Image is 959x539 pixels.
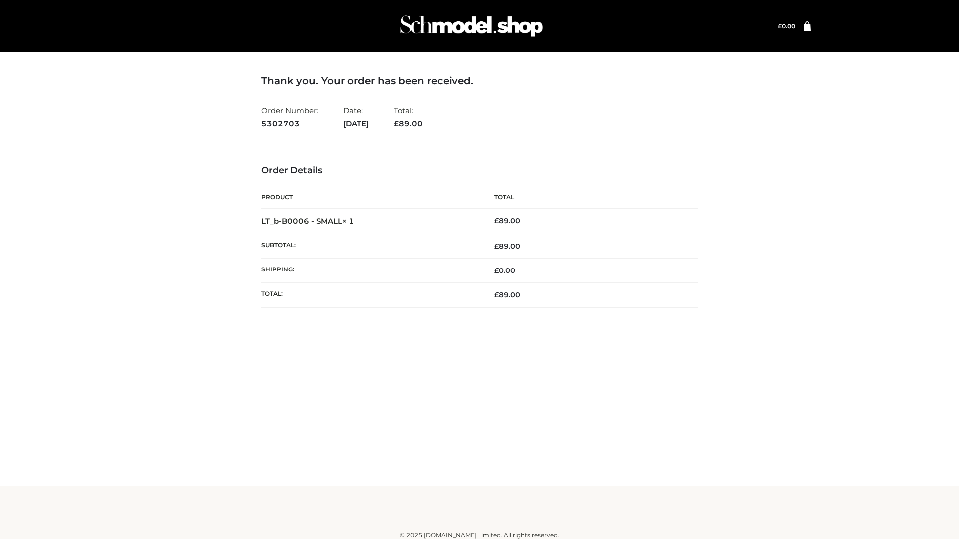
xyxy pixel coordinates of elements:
li: Date: [343,102,369,132]
span: £ [778,22,782,30]
img: Schmodel Admin 964 [397,6,546,46]
strong: [DATE] [343,117,369,130]
th: Subtotal: [261,234,479,258]
bdi: 0.00 [494,266,515,275]
span: 89.00 [394,119,423,128]
li: Order Number: [261,102,318,132]
h3: Thank you. Your order has been received. [261,75,698,87]
th: Total: [261,283,479,307]
span: 89.00 [494,290,520,299]
span: £ [494,266,499,275]
bdi: 89.00 [494,216,520,225]
a: £0.00 [778,22,795,30]
th: Total [479,186,698,209]
span: £ [394,119,399,128]
strong: LT_b-B0006 - SMALL [261,216,354,226]
th: Shipping: [261,259,479,283]
bdi: 0.00 [778,22,795,30]
span: £ [494,290,499,299]
strong: 5302703 [261,117,318,130]
strong: × 1 [342,216,354,226]
span: 89.00 [494,242,520,251]
li: Total: [394,102,423,132]
span: £ [494,242,499,251]
th: Product [261,186,479,209]
h3: Order Details [261,165,698,176]
span: £ [494,216,499,225]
